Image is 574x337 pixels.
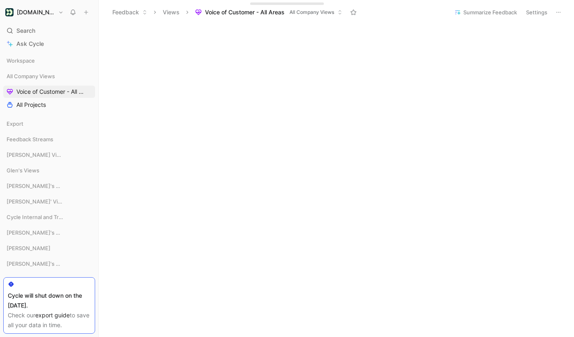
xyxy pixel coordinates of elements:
[8,310,91,330] div: Check our to save all your data in time.
[3,195,95,208] div: [PERSON_NAME]' Views
[3,7,66,18] button: Customer.io[DOMAIN_NAME]
[16,26,35,36] span: Search
[7,228,63,237] span: [PERSON_NAME]'s Views
[3,133,95,148] div: Feedback Streams
[191,6,346,18] button: Voice of Customer - All AreasAll Company Views
[7,275,39,283] span: Design Team
[3,54,95,67] div: Workspace
[3,226,95,239] div: [PERSON_NAME]'s Views
[3,86,95,98] a: Voice of Customer - All Areas
[3,195,95,210] div: [PERSON_NAME]' Views
[7,244,50,252] span: [PERSON_NAME]
[451,7,521,18] button: Summarize Feedback
[3,180,95,195] div: [PERSON_NAME]'s Views
[3,70,95,111] div: All Company ViewsVoice of Customer - All AreasAll Projects
[3,242,95,254] div: [PERSON_NAME]
[7,135,53,143] span: Feedback Streams
[205,8,285,16] span: Voice of Customer - All Areas
[7,166,39,174] span: Glen's Views
[3,242,95,257] div: [PERSON_NAME]
[17,9,55,16] h1: [DOMAIN_NAME]
[7,213,64,221] span: Cycle Internal and Tracking
[7,120,23,128] span: Export
[35,312,70,319] a: export guide
[3,258,95,270] div: [PERSON_NAME]'s Views
[3,226,95,241] div: [PERSON_NAME]'s Views
[159,6,183,18] button: Views
[109,6,151,18] button: Feedback
[522,7,551,18] button: Settings
[3,25,95,37] div: Search
[3,99,95,111] a: All Projects
[3,164,95,179] div: Glen's Views
[16,101,46,109] span: All Projects
[3,211,95,223] div: Cycle Internal and Tracking
[3,149,95,161] div: [PERSON_NAME] Views
[8,291,91,310] div: Cycle will shut down on the [DATE].
[3,38,95,50] a: Ask Cycle
[3,70,95,82] div: All Company Views
[3,133,95,145] div: Feedback Streams
[3,258,95,272] div: [PERSON_NAME]'s Views
[3,118,95,130] div: Export
[3,164,95,176] div: Glen's Views
[7,151,62,159] span: [PERSON_NAME] Views
[3,273,95,285] div: Design Team
[7,182,63,190] span: [PERSON_NAME]'s Views
[16,39,44,49] span: Ask Cycle
[7,260,63,268] span: [PERSON_NAME]'s Views
[3,180,95,192] div: [PERSON_NAME]'s Views
[7,197,62,206] span: [PERSON_NAME]' Views
[3,273,95,288] div: Design Team
[5,8,14,16] img: Customer.io
[3,118,95,132] div: Export
[16,88,84,96] span: Voice of Customer - All Areas
[289,8,334,16] span: All Company Views
[3,149,95,163] div: [PERSON_NAME] Views
[7,57,35,65] span: Workspace
[3,211,95,226] div: Cycle Internal and Tracking
[7,72,55,80] span: All Company Views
